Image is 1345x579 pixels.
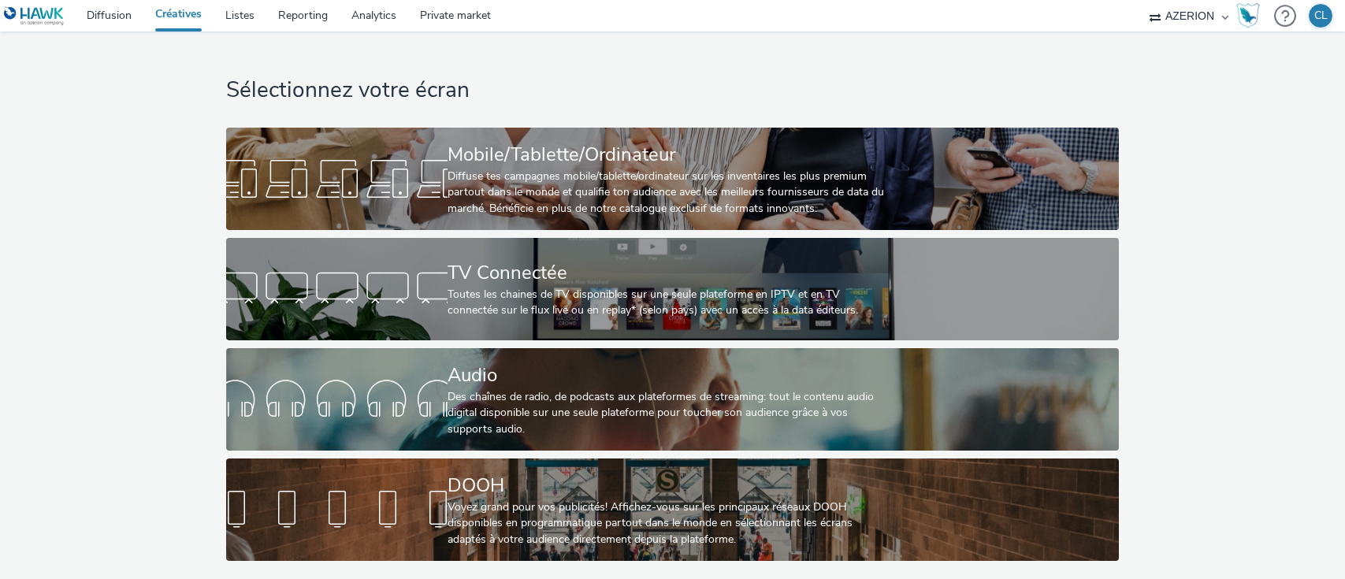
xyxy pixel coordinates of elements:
div: CL [1314,4,1328,28]
div: TV Connectée [448,259,891,287]
div: Des chaînes de radio, de podcasts aux plateformes de streaming: tout le contenu audio digital dis... [448,389,891,437]
div: DOOH [448,472,891,499]
div: Mobile/Tablette/Ordinateur [448,141,891,169]
div: Toutes les chaines de TV disponibles sur une seule plateforme en IPTV et en TV connectée sur le f... [448,287,891,319]
div: Audio [448,362,891,389]
a: Mobile/Tablette/OrdinateurDiffuse tes campagnes mobile/tablette/ordinateur sur les inventaires le... [226,128,1119,230]
a: AudioDes chaînes de radio, de podcasts aux plateformes de streaming: tout le contenu audio digita... [226,348,1119,451]
h1: Sélectionnez votre écran [226,76,1119,106]
div: Diffuse tes campagnes mobile/tablette/ordinateur sur les inventaires les plus premium partout dan... [448,169,891,217]
img: Hawk Academy [1236,3,1260,28]
a: Hawk Academy [1236,3,1266,28]
a: DOOHVoyez grand pour vos publicités! Affichez-vous sur les principaux réseaux DOOH disponibles en... [226,458,1119,561]
a: TV ConnectéeToutes les chaines de TV disponibles sur une seule plateforme en IPTV et en TV connec... [226,238,1119,340]
img: undefined Logo [4,6,65,26]
div: Voyez grand pour vos publicités! Affichez-vous sur les principaux réseaux DOOH disponibles en pro... [448,499,891,547]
